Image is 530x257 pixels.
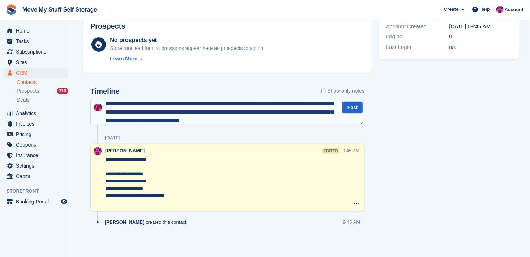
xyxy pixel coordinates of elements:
[16,129,59,139] span: Pricing
[4,36,68,46] a: menu
[321,87,365,95] label: Show only notes
[17,88,39,94] span: Prospects
[17,96,68,104] a: Deals
[4,57,68,67] a: menu
[343,147,360,154] div: 9:45 AM
[110,55,265,63] a: Learn More
[4,119,68,129] a: menu
[105,148,145,153] span: [PERSON_NAME]
[90,22,125,30] h2: Prospects
[321,87,326,95] input: Show only notes
[16,36,59,46] span: Tasks
[4,150,68,160] a: menu
[496,6,504,13] img: Carrie Machin
[110,36,265,45] div: No prospects yet
[17,79,68,86] a: Contacts
[449,22,512,31] div: [DATE] 09:45 AM
[4,26,68,36] a: menu
[4,108,68,118] a: menu
[386,43,449,51] div: Last Login
[16,57,59,67] span: Sites
[4,68,68,78] a: menu
[386,22,449,31] div: Account Created
[16,26,59,36] span: Home
[449,33,512,41] div: 0
[480,6,490,13] span: Help
[94,104,102,111] img: Carrie Machin
[16,68,59,78] span: CRM
[322,148,339,154] div: edited
[16,171,59,181] span: Capital
[90,87,120,96] h2: Timeline
[343,219,360,226] div: 9:45 AM
[110,45,265,52] div: Storefront lead form submissions appear here as prospects to action.
[386,33,449,41] div: Logins
[16,119,59,129] span: Invoices
[16,47,59,57] span: Subscriptions
[16,197,59,207] span: Booking Portal
[60,197,68,206] a: Preview store
[20,4,100,16] a: Move My Stuff Self Storage
[444,6,458,13] span: Create
[16,108,59,118] span: Analytics
[7,188,72,195] span: Storefront
[94,147,102,155] img: Carrie Machin
[17,87,68,95] a: Prospects 310
[105,219,144,226] span: [PERSON_NAME]
[6,4,17,15] img: stora-icon-8386f47178a22dfd0bd8f6a31ec36ba5ce8667c1dd55bd0f319d3a0aa187defe.svg
[105,219,190,226] div: created this contact
[16,150,59,160] span: Insurance
[105,135,120,141] div: [DATE]
[16,161,59,171] span: Settings
[4,171,68,181] a: menu
[449,43,512,51] div: n/a
[57,88,68,94] div: 310
[4,129,68,139] a: menu
[17,97,30,104] span: Deals
[110,55,137,63] div: Learn More
[4,161,68,171] a: menu
[505,6,523,13] span: Account
[342,102,363,114] button: Post
[4,140,68,150] a: menu
[16,140,59,150] span: Coupons
[4,47,68,57] a: menu
[4,197,68,207] a: menu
